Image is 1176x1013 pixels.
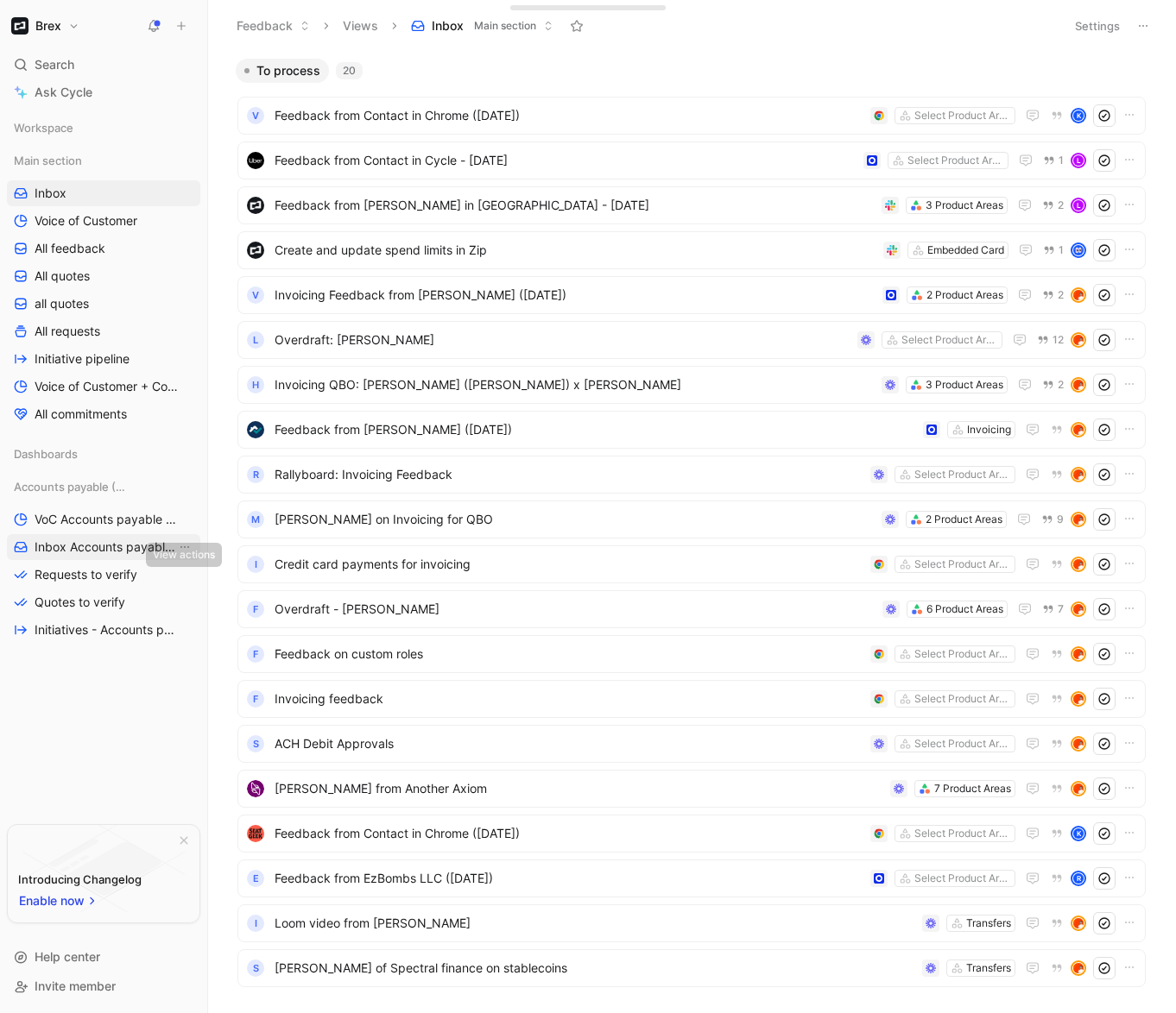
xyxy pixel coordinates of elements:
span: 9 [1057,514,1064,525]
div: H [247,376,264,393]
span: Help center [35,949,100,964]
div: K [1072,827,1084,840]
img: avatar [1072,648,1084,660]
div: Select Product Areas [901,331,998,349]
img: avatar [1072,603,1084,615]
a: logoFeedback from Contact in Cycle - [DATE]Select Product Areas1L [237,142,1146,179]
div: Introducing Changelog [18,869,142,890]
img: avatar [1072,379,1084,391]
span: All commitments [35,406,127,423]
span: Invoicing feedback [275,689,863,709]
span: all quotes [35,295,89,312]
img: avatar [1072,917,1084,929]
a: Inbox [7,180,200,206]
img: avatar [1072,244,1084,256]
span: Invoicing Feedback from [PERSON_NAME] ([DATE]) [275,285,876,305]
button: 1 [1040,241,1067,260]
button: Enable now [18,890,99,912]
button: Views [335,13,386,39]
img: logo [247,825,264,842]
span: Quotes to verify [35,594,125,611]
span: [PERSON_NAME] from Another Axiom [275,778,883,799]
button: View actions [176,350,193,368]
button: 7 [1039,600,1067,619]
span: Feedback from [PERSON_NAME] ([DATE]) [275,419,916,440]
span: Ask Cycle [35,82,92,103]
a: Quotes to verify [7,589,200,615]
button: InboxMain section [403,13,561,39]
img: logo [247,242,264,259]
div: Workspace [7,115,200,141]
button: View actions [178,511,195,528]
div: Select Product Areas [914,107,1011,124]
a: All feedback [7,236,200,261]
div: L [1072,154,1084,167]
div: Drop anything here to capture feedback [522,1,602,8]
div: Main sectionInboxVoice of CustomerAll feedbackAll quotesall quotesAll requestsInitiative pipeline... [7,148,200,427]
div: Select Product Areas [914,690,1011,708]
span: Main section [474,17,536,35]
img: avatar [1072,334,1084,346]
img: avatar [1072,289,1084,301]
div: 7 Product Areas [934,780,1011,797]
div: 20 [336,62,363,79]
span: Feedback from EzBombs LLC ([DATE]) [275,868,863,889]
div: Invite member [7,973,200,999]
div: Select Product Areas [914,466,1011,483]
button: View actions [184,378,201,395]
div: Select Product Areas [914,556,1011,573]
span: 2 [1058,290,1064,300]
button: 1 [1040,151,1067,170]
span: Feedback from Contact in Chrome ([DATE]) [275,105,863,126]
button: View actions [176,295,193,312]
div: Select Product Areas [914,825,1011,842]
button: Feedback [229,13,318,39]
a: Inbox Accounts payable (AP)View actions [7,534,200,560]
a: LOverdraft: [PERSON_NAME]Select Product Areas12avatar [237,321,1146,359]
div: L [1072,199,1084,211]
a: ICredit card payments for invoicingSelect Product Areasavatar [237,545,1146,583]
a: logoFeedback from [PERSON_NAME] in [GEOGRAPHIC_DATA] - [DATE]3 Product Areas2L [237,186,1146,224]
div: Transfers [966,960,1011,977]
a: Voice of Customer + Commercial NRR Feedback [7,374,200,400]
div: Invoicing [967,421,1011,438]
span: Accounts payable (AP) [14,478,130,495]
button: View actions [176,594,193,611]
div: F [247,645,264,663]
a: HInvoicing QBO: [PERSON_NAME] ([PERSON_NAME]) x [PERSON_NAME]3 Product Areas2avatar [237,366,1146,404]
button: View actions [176,185,193,202]
img: logo [247,197,264,214]
span: 12 [1053,335,1064,345]
div: Accounts payable (AP) [7,474,200,500]
a: Initiatives - Accounts payable (AP) [7,617,200,643]
div: M [247,511,264,528]
button: View actions [176,240,193,257]
a: logoCreate and update spend limits in ZipEmbedded Card1avatar [237,231,1146,269]
a: Voice of Customer [7,208,200,234]
button: 9 [1038,510,1067,529]
a: VInvoicing Feedback from [PERSON_NAME] ([DATE])2 Product Areas2avatar [237,276,1146,314]
a: All commitments [7,401,200,427]
span: Inbox Accounts payable (AP) [35,538,176,556]
a: logo[PERSON_NAME] from Another Axiom7 Product Areasavatar [237,770,1146,808]
span: [PERSON_NAME] of Spectral finance on stablecoins [275,958,915,978]
button: View actions [176,406,193,423]
a: FOverdraft - [PERSON_NAME]6 Product Areas7avatar [237,590,1146,628]
div: F [247,690,264,708]
div: V [247,107,264,124]
span: Voice of Customer + Commercial NRR Feedback [35,378,184,395]
div: Embedded Card [927,242,1004,259]
div: I [247,915,264,932]
span: Invite member [35,978,116,993]
div: K [1072,110,1084,122]
button: View actions [176,212,193,230]
img: avatar [1072,424,1084,436]
button: 2 [1039,286,1067,305]
span: 1 [1059,155,1064,166]
button: View actions [176,323,193,340]
a: VoC Accounts payable (AP) [7,506,200,532]
button: Settings [1067,14,1128,38]
span: Search [35,54,74,75]
a: logoFeedback from Contact in Chrome ([DATE])Select Product AreasK [237,815,1146,853]
span: Feedback from [PERSON_NAME] in [GEOGRAPHIC_DATA] - [DATE] [275,195,875,216]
